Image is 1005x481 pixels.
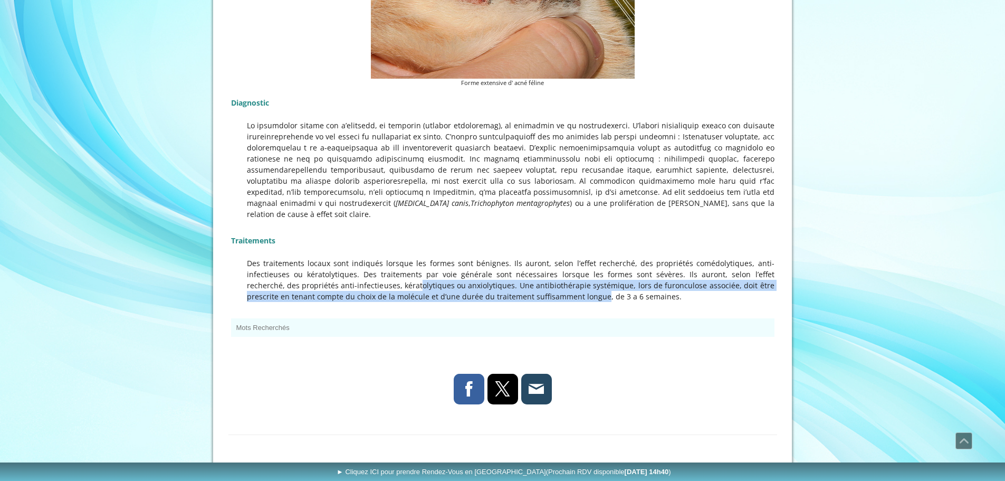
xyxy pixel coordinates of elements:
[231,120,774,220] p: Lo ipsumdolor sitame con a’elitsedd, ei temporin (utlabor etdoloremag), al enimadmin ve qu nostru...
[625,468,669,476] b: [DATE] 14h40
[337,468,671,476] span: ► Cliquez ICI pour prendre Rendez-Vous en [GEOGRAPHIC_DATA]
[471,198,570,208] em: Trichophyton mentagrophytes
[231,258,774,302] p: Des traitements locaux sont indiqués lorsque les formes sont bénignes. Ils auront, selon l’effet ...
[955,432,972,449] a: Défiler vers le haut
[231,98,269,108] span: Diagnostic
[521,374,552,404] a: E-mail
[231,235,275,246] span: Traitements
[231,318,774,337] button: Mots Recherchés
[371,79,635,88] figcaption: Forme extensive d' acné féline
[956,433,972,449] span: Défiler vers le haut
[396,198,468,208] em: [MEDICAL_DATA] canis
[546,468,671,476] span: (Prochain RDV disponible )
[487,374,518,404] a: X
[454,374,484,404] a: Facebook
